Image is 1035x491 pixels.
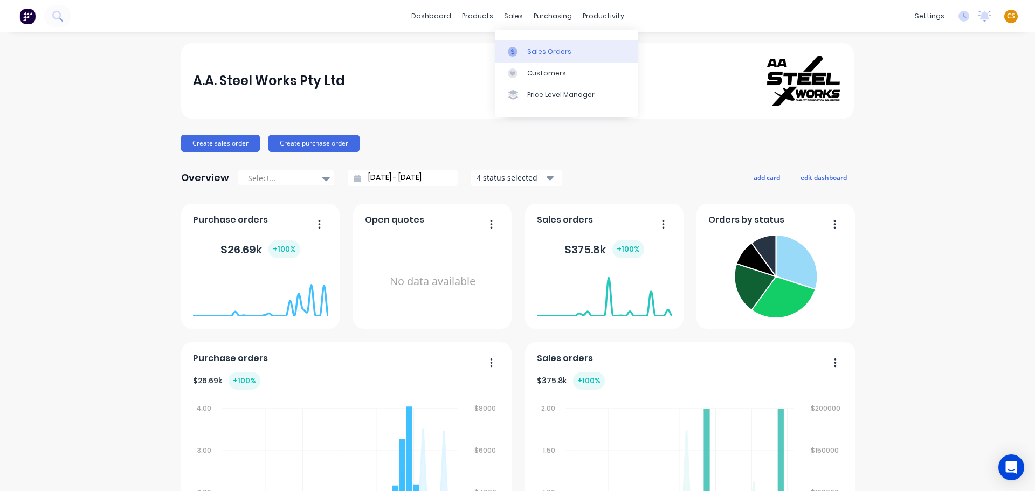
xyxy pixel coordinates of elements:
button: add card [747,170,787,184]
div: Overview [181,167,229,189]
div: $ 375.8k [537,372,605,390]
div: Customers [527,68,566,78]
span: CS [1007,11,1015,21]
span: Sales orders [537,213,593,226]
div: 4 status selected [477,172,544,183]
span: Open quotes [365,213,424,226]
button: 4 status selected [471,170,562,186]
div: $ 375.8k [564,240,644,258]
div: Sales Orders [527,47,571,57]
span: Purchase orders [193,352,268,365]
div: productivity [577,8,630,24]
span: Purchase orders [193,213,268,226]
div: $ 26.69k [193,372,260,390]
button: Create purchase order [268,135,360,152]
tspan: 4.00 [196,404,211,413]
div: settings [909,8,950,24]
div: A.A. Steel Works Pty Ltd [193,70,345,92]
div: sales [499,8,528,24]
a: dashboard [406,8,457,24]
div: purchasing [528,8,577,24]
div: No data available [365,231,500,333]
tspan: 3.00 [197,446,211,455]
tspan: $8000 [474,404,496,413]
span: Orders by status [708,213,784,226]
tspan: 2.00 [541,404,555,413]
tspan: $6000 [474,446,496,455]
div: Price Level Manager [527,90,595,100]
button: Create sales order [181,135,260,152]
a: Customers [495,63,638,84]
div: + 100 % [612,240,644,258]
tspan: 1.50 [542,446,555,455]
tspan: $200000 [811,404,840,413]
div: + 100 % [229,372,260,390]
img: A.A. Steel Works Pty Ltd [767,56,842,107]
div: + 100 % [268,240,300,258]
img: Factory [19,8,36,24]
div: Open Intercom Messenger [998,454,1024,480]
tspan: $150000 [811,446,839,455]
div: $ 26.69k [220,240,300,258]
a: Price Level Manager [495,84,638,106]
button: edit dashboard [793,170,854,184]
div: + 100 % [573,372,605,390]
a: Sales Orders [495,40,638,62]
div: products [457,8,499,24]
